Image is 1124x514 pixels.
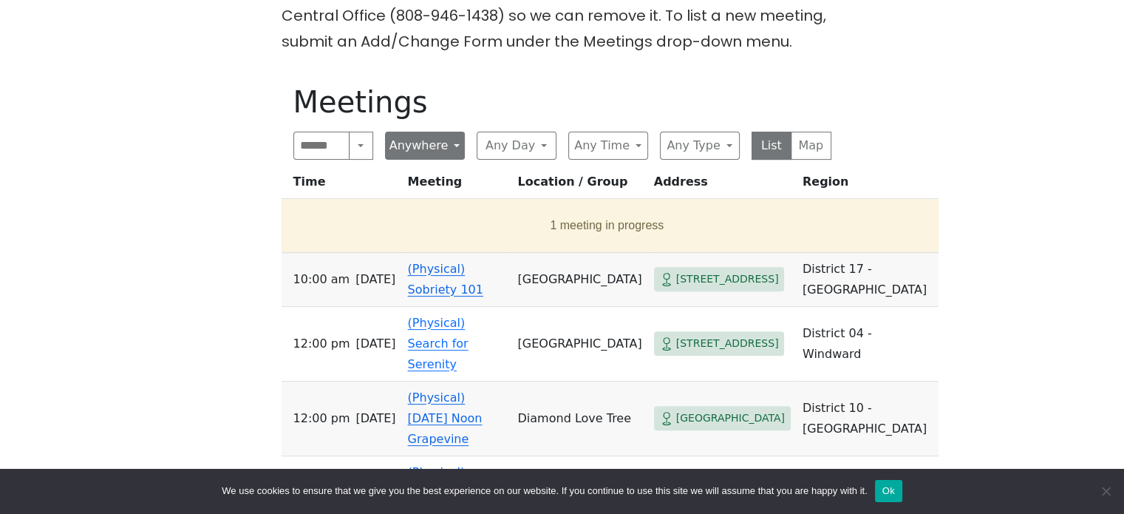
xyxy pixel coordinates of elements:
[408,262,483,297] a: (Physical) Sobriety 101
[293,334,350,354] span: 12:00 PM
[293,84,831,120] h1: Meetings
[293,408,350,429] span: 12:00 PM
[676,334,779,353] span: [STREET_ADDRESS]
[282,172,402,199] th: Time
[797,253,939,307] td: District 17 - [GEOGRAPHIC_DATA]
[791,132,831,160] button: Map
[385,132,465,160] button: Anywhere
[408,316,469,371] a: (Physical) Search for Serenity
[752,132,792,160] button: List
[797,172,939,199] th: Region
[293,269,350,290] span: 10:00 AM
[660,132,740,160] button: Any Type
[222,484,867,498] span: We use cookies to ensure that we give you the best experience on our website. If you continue to ...
[355,269,395,290] span: [DATE]
[511,382,647,456] td: Diamond Love Tree
[1098,484,1113,498] span: No
[568,132,648,160] button: Any Time
[477,132,556,160] button: Any Day
[797,307,939,382] td: District 04 - Windward
[355,334,395,354] span: [DATE]
[511,253,647,307] td: [GEOGRAPHIC_DATA]
[676,270,779,288] span: [STREET_ADDRESS]
[797,382,939,456] td: District 10 - [GEOGRAPHIC_DATA]
[511,172,647,199] th: Location / Group
[511,307,647,382] td: [GEOGRAPHIC_DATA]
[676,409,785,427] span: [GEOGRAPHIC_DATA]
[402,172,512,199] th: Meeting
[355,408,395,429] span: [DATE]
[408,390,483,446] a: (Physical) [DATE] Noon Grapevine
[293,132,350,160] input: Search
[349,132,372,160] button: Search
[648,172,797,199] th: Address
[875,480,902,502] button: Ok
[287,205,927,246] button: 1 meeting in progress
